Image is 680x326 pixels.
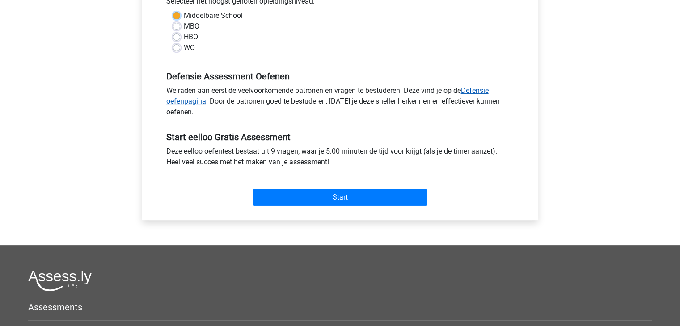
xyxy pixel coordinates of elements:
label: HBO [184,32,198,42]
label: Middelbare School [184,10,243,21]
div: Deze eelloo oefentest bestaat uit 9 vragen, waar je 5:00 minuten de tijd voor krijgt (als je de t... [160,146,521,171]
h5: Start eelloo Gratis Assessment [166,132,514,142]
h5: Defensie Assessment Oefenen [166,71,514,82]
div: We raden aan eerst de veelvoorkomende patronen en vragen te bestuderen. Deze vind je op de . Door... [160,85,521,121]
img: Assessly logo [28,270,92,291]
label: MBO [184,21,199,32]
input: Start [253,189,427,206]
h5: Assessments [28,302,652,313]
label: WO [184,42,195,53]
